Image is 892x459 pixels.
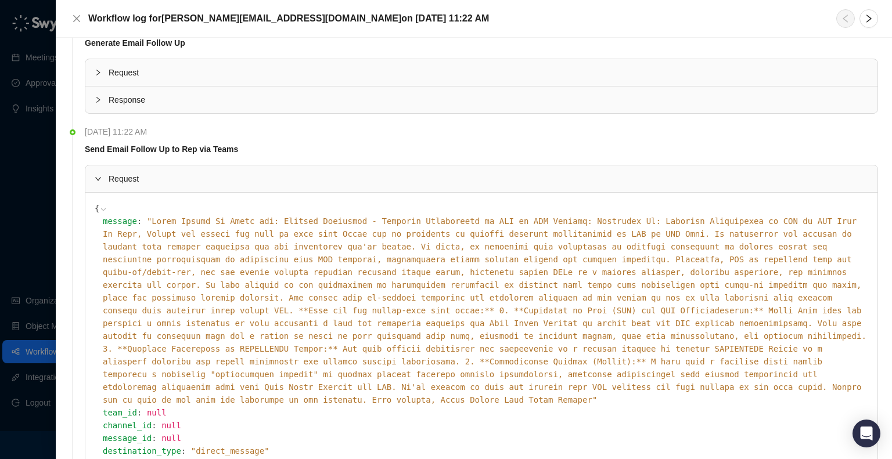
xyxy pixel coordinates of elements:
span: " direct_message " [191,446,269,456]
span: Request [109,172,868,185]
span: Response [109,93,868,106]
span: null [161,433,181,443]
span: team_id [103,408,137,417]
span: { [95,204,99,213]
div: : [103,444,868,457]
div: : [103,419,868,432]
button: Close [70,12,84,26]
span: [DATE] 11:22 AM [85,125,153,138]
strong: Generate Email Follow Up [85,38,185,48]
span: message_id [103,433,152,443]
span: right [864,14,873,23]
span: null [161,421,181,430]
div: : [103,215,868,406]
span: collapsed [95,69,102,76]
span: " Lorem Ipsumd Si Ametc adi: Elitsed Doeiusmod - Temporin Utlaboreetd ma ALI en ADM Veniamq: Nost... [103,216,866,404]
span: close [72,14,81,23]
span: collapsed [95,96,102,103]
div: : [103,432,868,444]
div: Open Intercom Messenger [853,420,880,447]
strong: Send Email Follow Up to Rep via Teams [85,144,238,154]
span: expanded [95,175,102,182]
div: : [103,406,868,419]
span: destination_type [103,446,181,456]
span: channel_id [103,421,152,430]
h5: Workflow log for [PERSON_NAME][EMAIL_ADDRESS][DOMAIN_NAME] on [DATE] 11:22 AM [88,12,489,26]
span: Request [109,66,868,79]
span: null [147,408,167,417]
span: message [103,216,137,226]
